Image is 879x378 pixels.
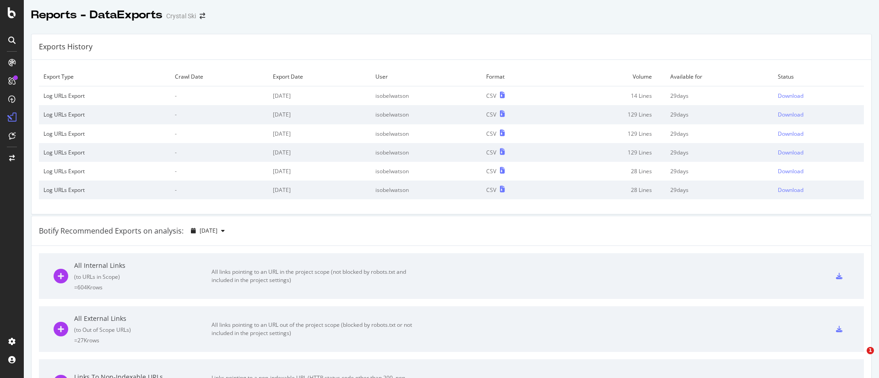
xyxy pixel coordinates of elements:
[482,67,554,86] td: Format
[371,67,482,86] td: User
[371,105,482,124] td: isobelwatson
[666,162,773,181] td: 29 days
[187,224,228,238] button: [DATE]
[778,130,859,138] a: Download
[486,149,496,156] div: CSV
[666,86,773,106] td: 29 days
[555,67,666,86] td: Volume
[43,111,166,118] div: Log URLs Export
[555,86,666,106] td: 14 Lines
[39,42,92,52] div: Exports History
[555,105,666,124] td: 129 Lines
[43,186,166,194] div: Log URLs Export
[371,124,482,143] td: isobelwatson
[778,167,803,175] div: Download
[43,149,166,156] div: Log URLs Export
[74,261,212,270] div: All Internal Links
[555,124,666,143] td: 129 Lines
[555,162,666,181] td: 28 Lines
[268,162,371,181] td: [DATE]
[778,149,803,156] div: Download
[170,181,268,199] td: -
[778,92,803,100] div: Download
[555,181,666,199] td: 28 Lines
[170,124,268,143] td: -
[773,67,864,86] td: Status
[268,67,371,86] td: Export Date
[170,105,268,124] td: -
[74,283,212,291] div: = 604K rows
[486,186,496,194] div: CSV
[268,105,371,124] td: [DATE]
[212,268,418,284] div: All links pointing to an URL in the project scope (not blocked by robots.txt and included in the ...
[778,149,859,156] a: Download
[43,130,166,138] div: Log URLs Export
[371,181,482,199] td: isobelwatson
[74,336,212,344] div: = 27K rows
[200,13,205,19] div: arrow-right-arrow-left
[74,326,212,334] div: ( to Out of Scope URLs )
[166,11,196,21] div: Crystal Ski
[74,314,212,323] div: All External Links
[170,86,268,106] td: -
[778,92,859,100] a: Download
[43,92,166,100] div: Log URLs Export
[268,143,371,162] td: [DATE]
[486,111,496,118] div: CSV
[666,124,773,143] td: 29 days
[848,347,870,369] iframe: Intercom live chat
[212,321,418,337] div: All links pointing to an URL out of the project scope (blocked by robots.txt or not included in t...
[371,143,482,162] td: isobelwatson
[200,227,217,234] span: 2025 Sep. 16th
[268,124,371,143] td: [DATE]
[39,67,170,86] td: Export Type
[170,162,268,181] td: -
[778,111,803,118] div: Download
[778,130,803,138] div: Download
[666,143,773,162] td: 29 days
[836,273,842,279] div: csv-export
[371,86,482,106] td: isobelwatson
[778,186,803,194] div: Download
[170,67,268,86] td: Crawl Date
[43,167,166,175] div: Log URLs Export
[666,105,773,124] td: 29 days
[486,130,496,138] div: CSV
[666,67,773,86] td: Available for
[555,143,666,162] td: 129 Lines
[268,86,371,106] td: [DATE]
[666,181,773,199] td: 29 days
[486,167,496,175] div: CSV
[778,167,859,175] a: Download
[170,143,268,162] td: -
[74,273,212,281] div: ( to URLs in Scope )
[268,181,371,199] td: [DATE]
[867,347,874,354] span: 1
[371,162,482,181] td: isobelwatson
[836,326,842,332] div: csv-export
[486,92,496,100] div: CSV
[39,226,184,236] div: Botify Recommended Exports on analysis:
[778,186,859,194] a: Download
[31,7,163,23] div: Reports - DataExports
[778,111,859,118] a: Download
